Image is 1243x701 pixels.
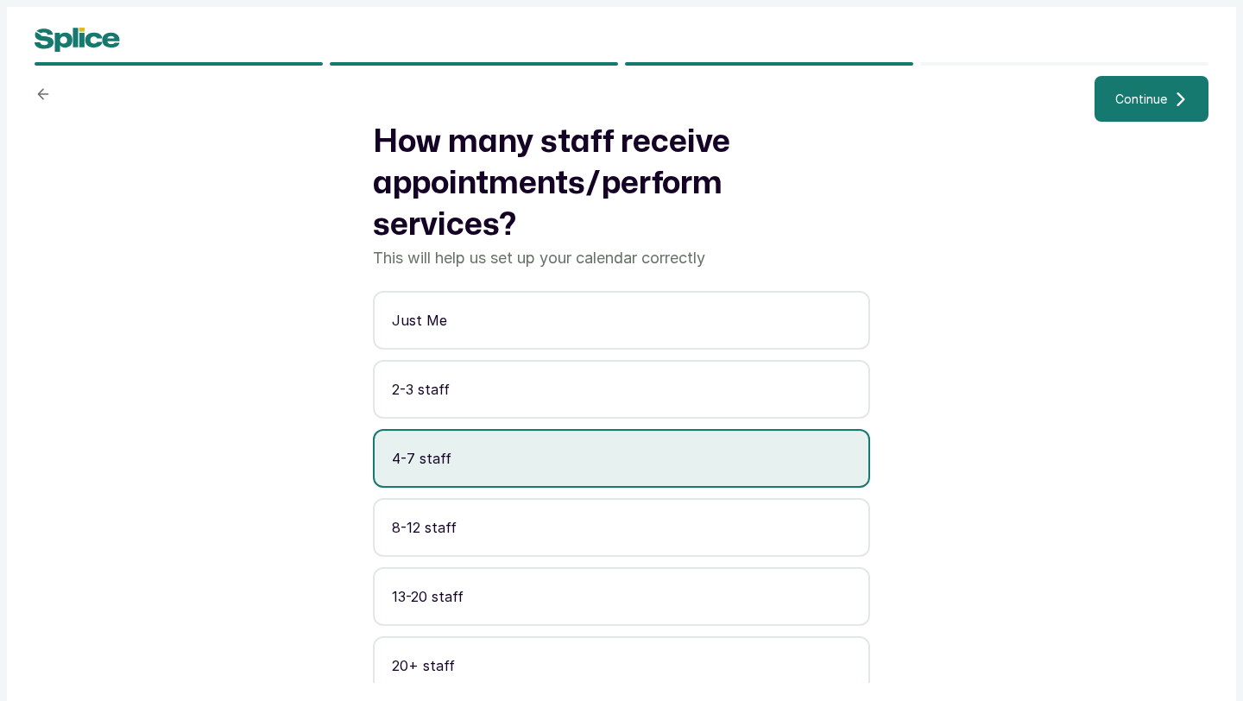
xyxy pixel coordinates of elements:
[373,291,870,350] button: Just Me
[392,655,851,676] p: 20+ staff
[373,429,870,488] button: 4-7 staff
[392,586,851,607] p: 13-20 staff
[392,379,851,400] p: 2-3 staff
[392,517,851,538] p: 8-12 staff
[392,448,851,469] p: 4-7 staff
[373,567,870,626] button: 13-20 staff
[373,246,870,270] p: This will help us set up your calendar correctly
[373,360,870,419] button: 2-3 staff
[373,636,870,695] button: 20+ staff
[1115,90,1167,108] span: Continue
[392,310,851,331] p: Just Me
[373,122,870,246] h1: How many staff receive appointments/perform services?
[1095,76,1208,122] button: Continue
[373,498,870,557] button: 8-12 staff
